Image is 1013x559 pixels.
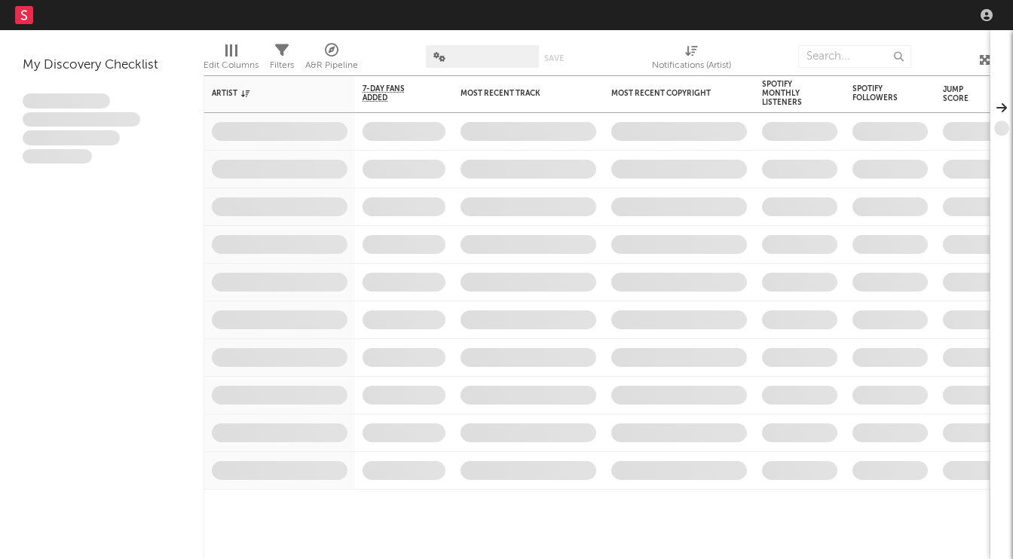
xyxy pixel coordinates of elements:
[544,54,564,63] button: Save
[204,38,259,81] div: Edit Columns
[23,93,110,108] span: Lorem ipsum dolor
[305,57,358,75] div: A&R Pipeline
[23,57,181,75] div: My Discovery Checklist
[852,84,905,102] div: Spotify Followers
[461,89,574,98] div: Most Recent Track
[270,38,294,81] div: Filters
[270,57,294,75] div: Filters
[798,45,911,68] input: Search...
[23,112,140,127] span: Integer aliquet in purus et
[23,130,120,145] span: Praesent ac interdum
[943,85,981,103] div: Jump Score
[611,89,724,98] div: Most Recent Copyright
[652,38,731,81] div: Notifications (Artist)
[762,80,815,107] div: Spotify Monthly Listeners
[23,149,92,164] span: Aliquam viverra
[652,57,731,75] div: Notifications (Artist)
[204,57,259,75] div: Edit Columns
[305,38,358,81] div: A&R Pipeline
[363,84,423,102] span: 7-Day Fans Added
[212,89,325,98] div: Artist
